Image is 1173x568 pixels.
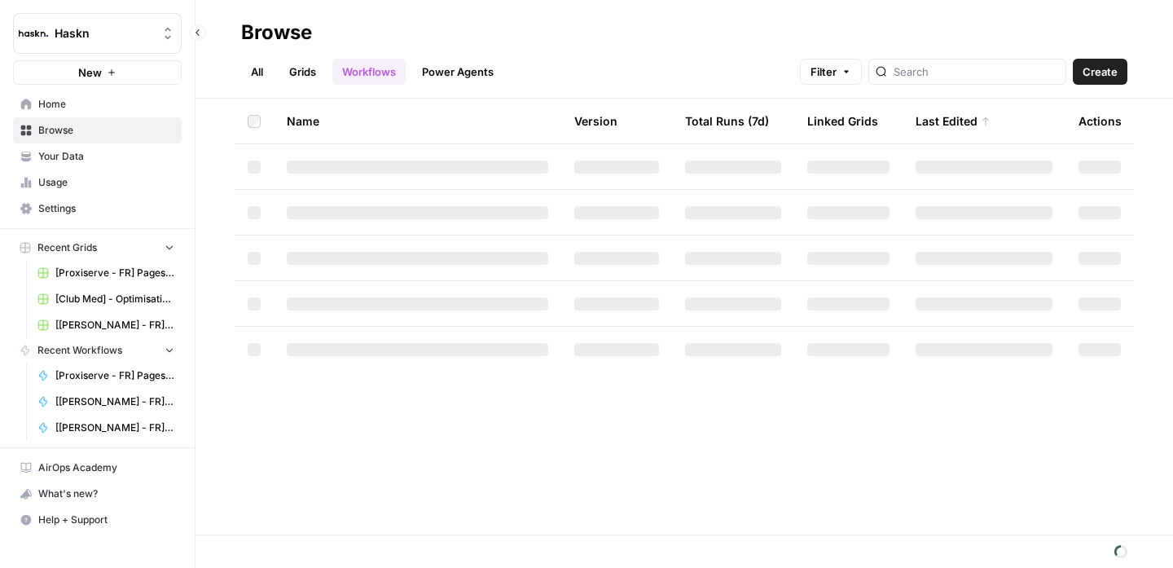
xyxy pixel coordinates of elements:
a: [Proxiserve - FR] Pages catégories - 800 mots sans FAQ Grid [30,260,182,286]
span: Home [38,97,174,112]
span: Settings [38,201,174,216]
a: [[PERSON_NAME] - FR] - page programme - 400 mots Grid [30,312,182,338]
span: [[PERSON_NAME] - FR] - page programme - 400 mots [55,394,174,409]
span: Haskn [55,25,153,42]
div: Last Edited [916,99,991,143]
button: Help + Support [13,507,182,533]
div: Actions [1079,99,1122,143]
span: [[PERSON_NAME] - FR] - page programme - 400 mots Grid [55,318,174,332]
span: AirOps Academy [38,460,174,475]
span: Recent Workflows [37,343,122,358]
div: Name [287,99,548,143]
a: Browse [13,117,182,143]
div: Linked Grids [807,99,878,143]
a: Power Agents [412,59,503,85]
span: New [78,64,102,81]
div: Total Runs (7d) [685,99,769,143]
a: All [241,59,273,85]
input: Search [894,64,1059,80]
a: [Club Med] - Optimisation + FAQ Grid [30,286,182,312]
span: [Proxiserve - FR] Pages catégories - 800 mots sans FAQ Grid [55,266,174,280]
span: Browse [38,123,174,138]
span: [[PERSON_NAME] - FR] - articles de blog (optimisation) [55,420,174,435]
a: [Proxiserve - FR] Pages catégories - 800 mots sans FAQ [30,363,182,389]
button: Create [1073,59,1127,85]
div: Browse [241,20,312,46]
a: Settings [13,196,182,222]
a: AirOps Academy [13,455,182,481]
a: Usage [13,170,182,196]
button: Recent Grids [13,236,182,260]
button: New [13,60,182,85]
button: What's new? [13,481,182,507]
a: [[PERSON_NAME] - FR] - page programme - 400 mots [30,389,182,415]
button: Filter [800,59,862,85]
div: Version [574,99,617,143]
span: [Club Med] - Optimisation + FAQ Grid [55,292,174,306]
div: What's new? [14,482,181,506]
a: Workflows [332,59,406,85]
span: [Proxiserve - FR] Pages catégories - 800 mots sans FAQ [55,368,174,383]
span: Your Data [38,149,174,164]
span: Filter [811,64,837,80]
button: Recent Workflows [13,338,182,363]
span: Recent Grids [37,240,97,255]
span: Create [1083,64,1118,80]
span: Usage [38,175,174,190]
a: [[PERSON_NAME] - FR] - articles de blog (optimisation) [30,415,182,441]
img: Haskn Logo [19,19,48,48]
span: Help + Support [38,513,174,527]
button: Workspace: Haskn [13,13,182,54]
a: Home [13,91,182,117]
a: Grids [279,59,326,85]
a: Your Data [13,143,182,170]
